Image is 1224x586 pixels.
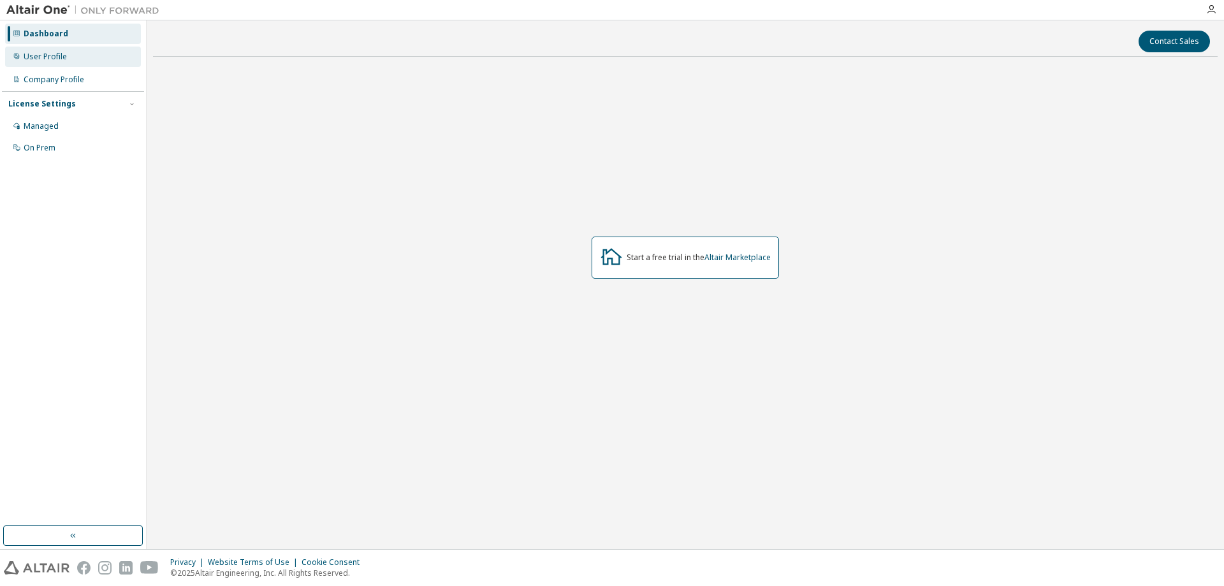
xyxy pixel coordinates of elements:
div: Dashboard [24,29,68,39]
div: Cookie Consent [302,557,367,568]
div: User Profile [24,52,67,62]
img: Altair One [6,4,166,17]
div: License Settings [8,99,76,109]
img: youtube.svg [140,561,159,575]
a: Altair Marketplace [704,252,771,263]
div: Managed [24,121,59,131]
img: linkedin.svg [119,561,133,575]
div: On Prem [24,143,55,153]
img: facebook.svg [77,561,91,575]
div: Start a free trial in the [627,253,771,263]
div: Company Profile [24,75,84,85]
div: Privacy [170,557,208,568]
p: © 2025 Altair Engineering, Inc. All Rights Reserved. [170,568,367,578]
button: Contact Sales [1139,31,1210,52]
div: Website Terms of Use [208,557,302,568]
img: altair_logo.svg [4,561,69,575]
img: instagram.svg [98,561,112,575]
